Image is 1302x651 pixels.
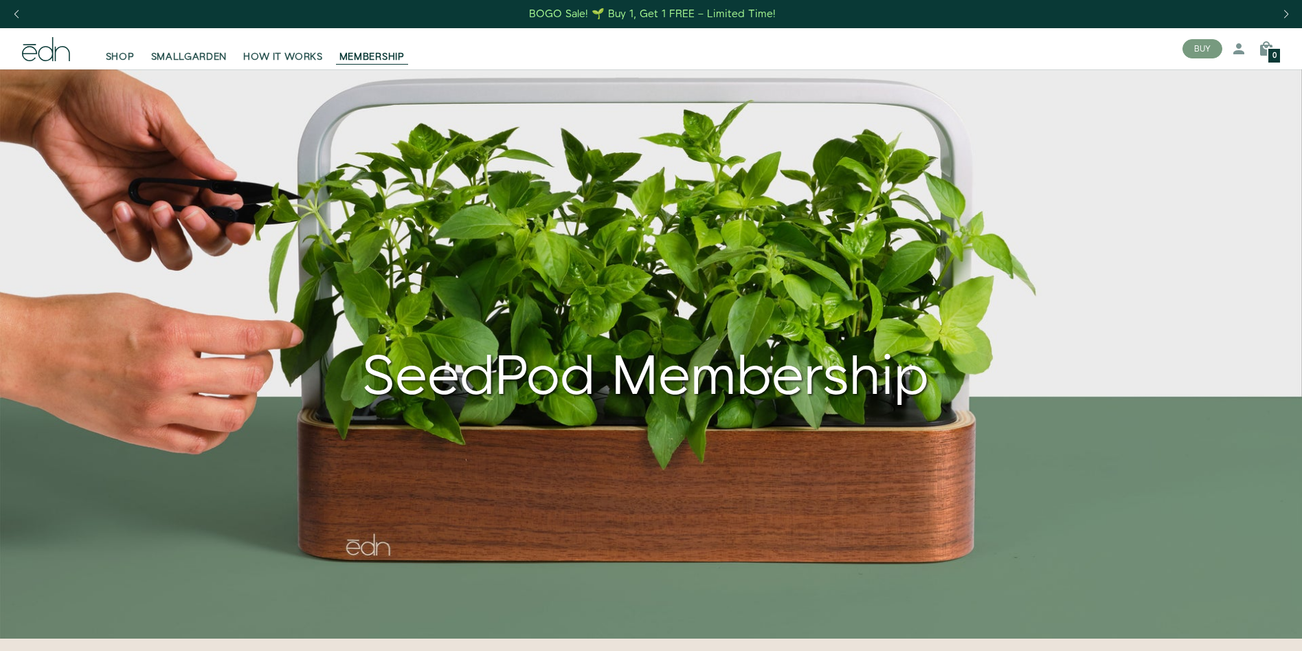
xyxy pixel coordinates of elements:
a: SMALLGARDEN [143,34,236,64]
span: MEMBERSHIP [339,50,405,64]
a: BOGO Sale! 🌱 Buy 1, Get 1 FREE – Limited Time! [528,3,777,25]
a: MEMBERSHIP [331,34,413,64]
span: 0 [1272,52,1277,60]
span: HOW IT WORKS [243,50,322,64]
div: SeedPod Membership [22,312,1269,411]
a: HOW IT WORKS [235,34,330,64]
a: SHOP [98,34,143,64]
iframe: Opens a widget where you can find more information [1196,610,1288,644]
button: BUY [1182,39,1222,58]
div: BOGO Sale! 🌱 Buy 1, Get 1 FREE – Limited Time! [529,7,776,21]
span: SHOP [106,50,135,64]
span: SMALLGARDEN [151,50,227,64]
